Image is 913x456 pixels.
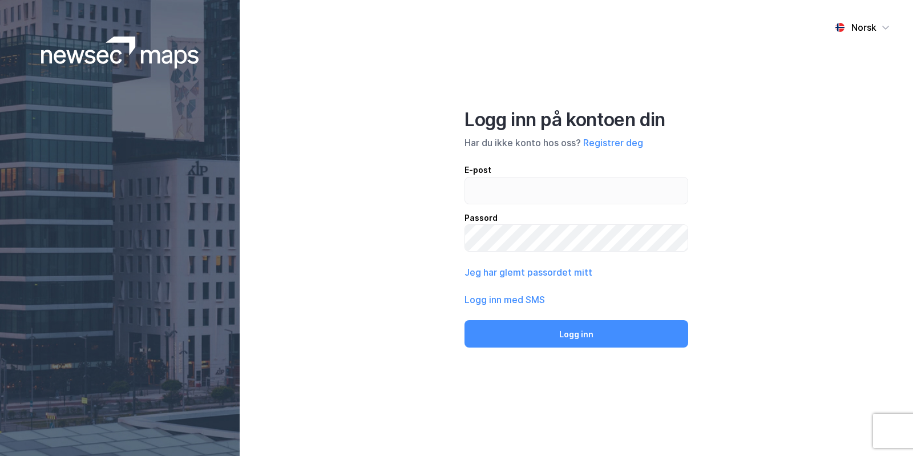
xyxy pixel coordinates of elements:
[464,136,688,150] div: Har du ikke konto hos oss?
[851,21,876,34] div: Norsk
[464,293,545,306] button: Logg inn med SMS
[464,320,688,348] button: Logg inn
[464,211,688,225] div: Passord
[464,163,688,177] div: E-post
[583,136,643,150] button: Registrer deg
[464,265,592,279] button: Jeg har glemt passordet mitt
[41,37,199,68] img: logoWhite.bf58a803f64e89776f2b079ca2356427.svg
[464,108,688,131] div: Logg inn på kontoen din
